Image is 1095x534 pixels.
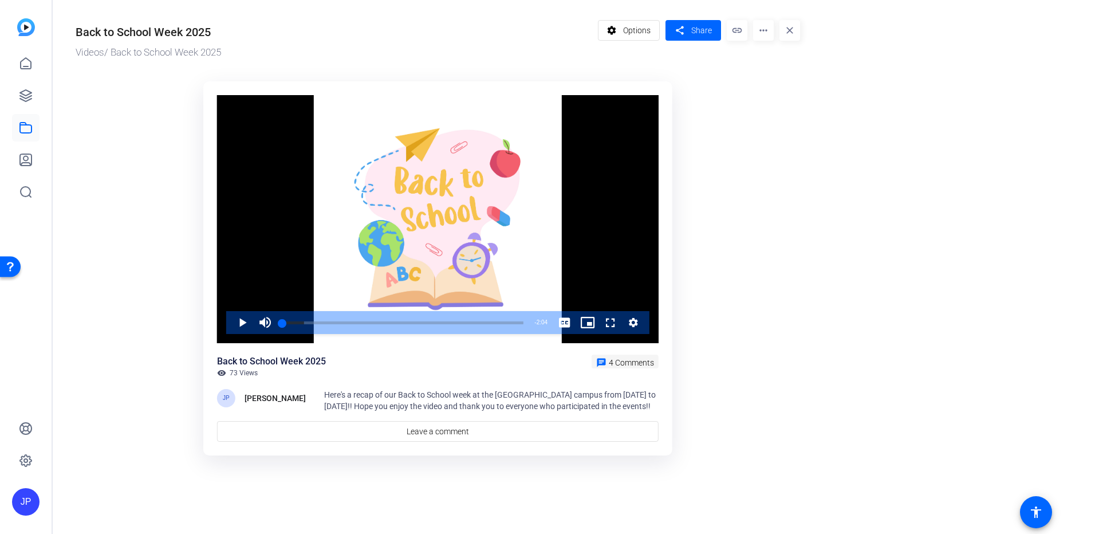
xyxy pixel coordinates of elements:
span: Leave a comment [407,426,469,438]
button: Mute [254,311,277,334]
mat-icon: more_horiz [753,20,774,41]
mat-icon: visibility [217,368,226,378]
button: Picture-in-Picture [576,311,599,334]
mat-icon: close [779,20,800,41]
button: Captions [553,311,576,334]
div: JP [12,488,40,516]
mat-icon: share [672,23,687,38]
mat-icon: accessibility [1029,505,1043,519]
span: Here's a recap of our Back to School week at the [GEOGRAPHIC_DATA] campus from [DATE] to [DATE]!!... [324,390,656,411]
span: 2:04 [537,319,547,325]
mat-icon: settings [605,19,619,41]
span: Share [691,25,712,37]
div: Progress Bar [282,321,523,324]
span: 73 Views [230,368,258,378]
div: [PERSON_NAME] [245,391,306,405]
div: / Back to School Week 2025 [76,45,592,60]
img: blue-gradient.svg [17,18,35,36]
button: Share [665,20,721,41]
span: 4 Comments [609,358,654,367]
div: Video Player [217,95,659,344]
div: JP [217,389,235,407]
span: - [534,319,536,325]
a: Leave a comment [217,421,659,442]
span: Options [623,19,651,41]
mat-icon: link [727,20,747,41]
a: 4 Comments [592,355,659,368]
button: Options [598,20,660,41]
button: Fullscreen [599,311,622,334]
div: Back to School Week 2025 [217,355,326,368]
a: Videos [76,46,104,58]
mat-icon: chat [596,358,606,368]
div: Back to School Week 2025 [76,23,211,41]
button: Play [231,311,254,334]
